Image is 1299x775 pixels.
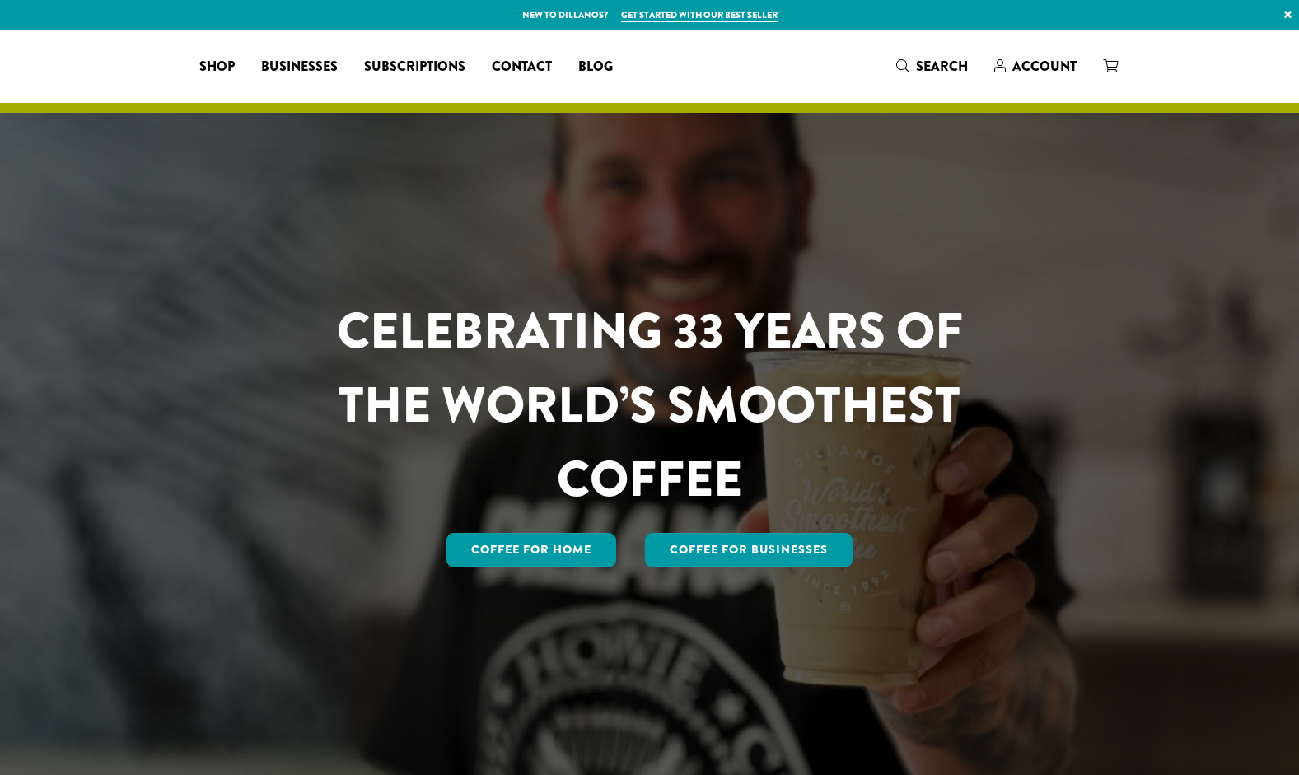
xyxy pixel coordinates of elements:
[645,533,853,567] a: Coffee For Businesses
[446,533,616,567] a: Coffee for Home
[621,8,778,22] a: Get started with our best seller
[883,53,981,80] a: Search
[916,57,968,76] span: Search
[199,57,235,77] span: Shop
[364,57,465,77] span: Subscriptions
[492,57,552,77] span: Contact
[1012,57,1077,76] span: Account
[288,294,1012,516] h1: CELEBRATING 33 YEARS OF THE WORLD’S SMOOTHEST COFFEE
[578,57,613,77] span: Blog
[186,54,248,80] a: Shop
[261,57,338,77] span: Businesses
